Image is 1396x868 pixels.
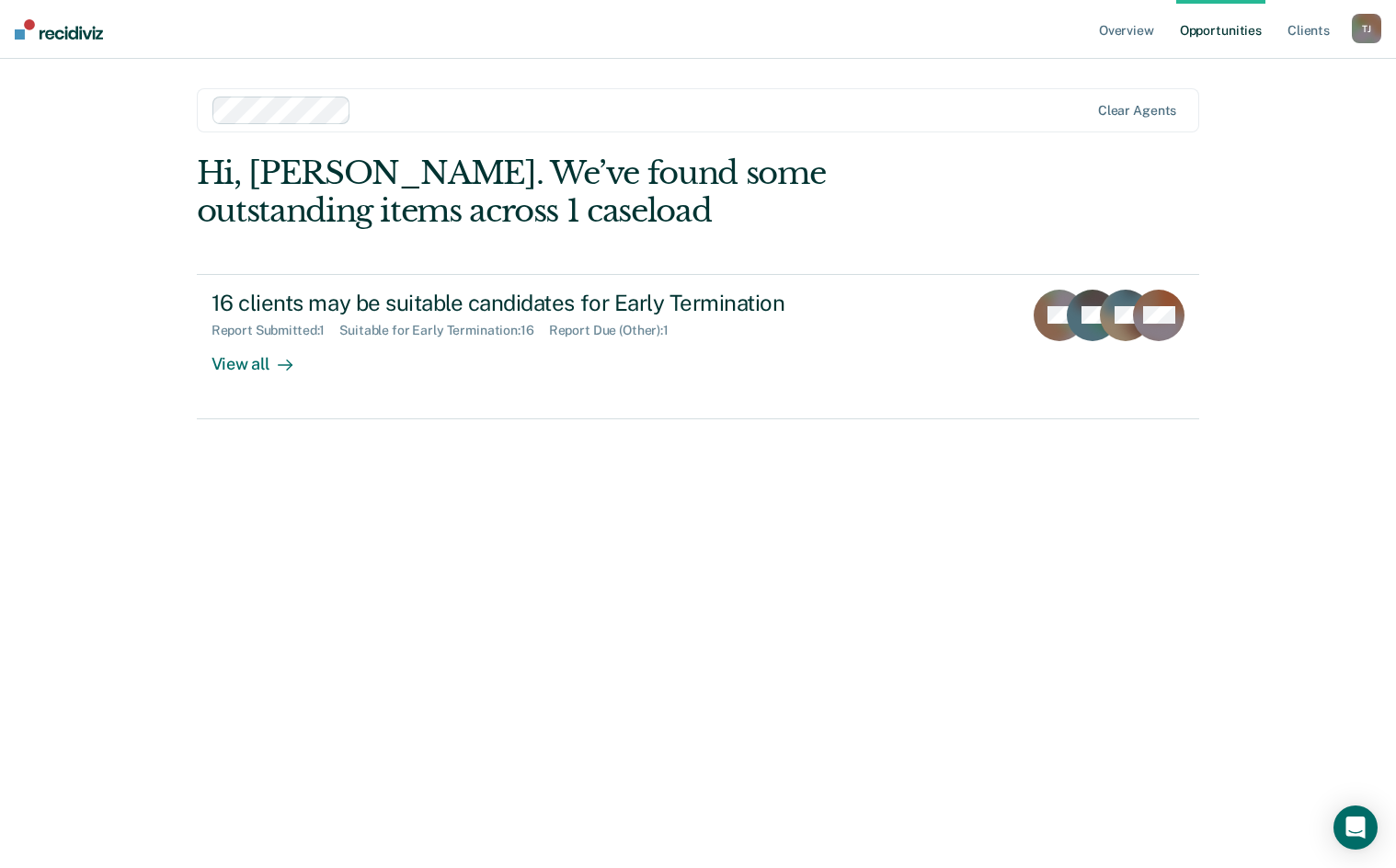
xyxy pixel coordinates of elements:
[212,323,340,338] div: Report Submitted : 1
[1352,14,1381,43] button: TJ
[549,323,683,338] div: Report Due (Other) : 1
[1333,805,1378,850] div: Open Intercom Messenger
[15,19,103,40] img: Recidiviz
[197,154,999,230] div: Hi, [PERSON_NAME]. We’ve found some outstanding items across 1 caseload
[1352,14,1381,43] div: T J
[197,274,1200,419] a: 16 clients may be suitable candidates for Early TerminationReport Submitted:1Suitable for Early T...
[339,323,548,338] div: Suitable for Early Termination : 16
[212,290,857,316] div: 16 clients may be suitable candidates for Early Termination
[1098,103,1176,119] div: Clear agents
[212,338,315,374] div: View all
